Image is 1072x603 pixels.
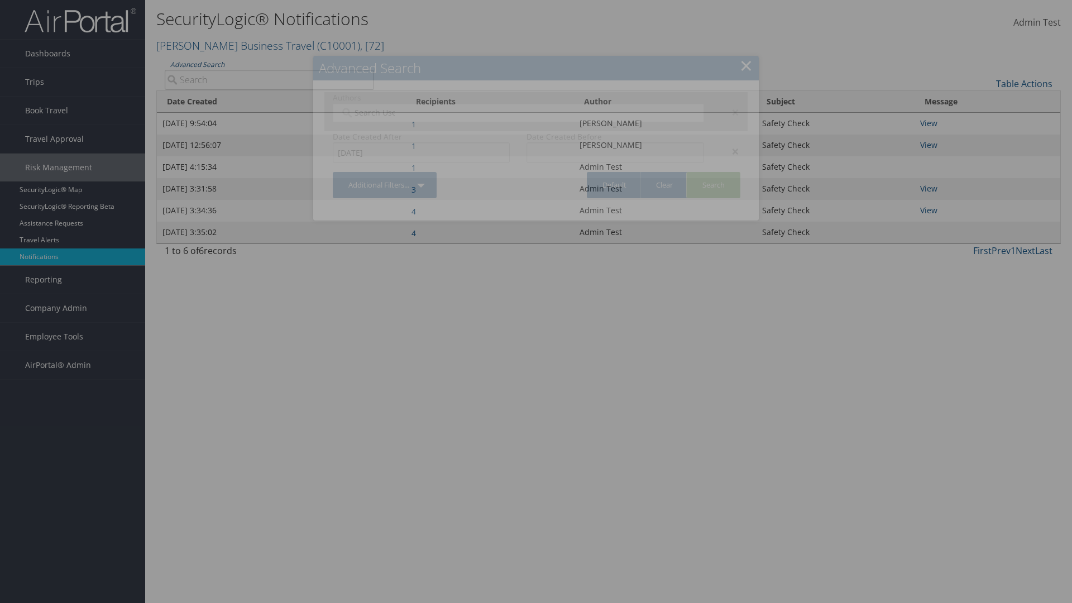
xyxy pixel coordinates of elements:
[712,145,748,158] div: ×
[640,172,688,198] a: Clear
[340,107,403,118] input: Search Users
[313,56,759,80] h2: Advanced Search
[712,106,748,119] div: ×
[686,172,740,198] a: Search
[587,172,642,198] a: Default
[333,131,510,142] label: Date Created After
[333,172,437,198] a: Additional Filters...
[527,131,703,142] label: Date Created Before
[740,54,753,76] a: Close
[333,92,704,103] label: Authors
